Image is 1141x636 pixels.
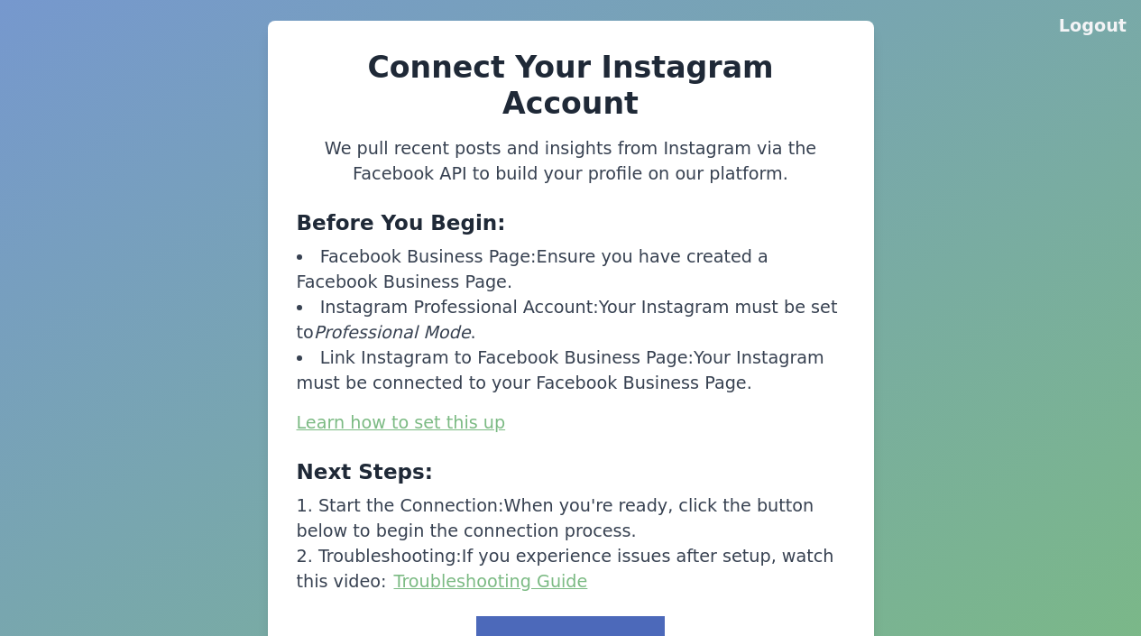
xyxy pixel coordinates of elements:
h2: Connect Your Instagram Account [297,50,845,122]
span: Facebook Business Page: [320,246,537,267]
span: Troubleshooting: [318,546,462,567]
li: Your Instagram must be set to . [297,295,845,346]
h3: Next Steps: [297,457,845,486]
a: Learn how to set this up [297,412,506,433]
li: Ensure you have created a Facebook Business Page. [297,244,845,295]
li: If you experience issues after setup, watch this video: [297,544,845,595]
span: Link Instagram to Facebook Business Page: [320,347,694,368]
span: Instagram Professional Account: [320,297,599,318]
span: Start the Connection: [318,495,504,516]
span: Professional Mode [314,322,471,343]
a: Troubleshooting Guide [394,571,588,592]
button: Logout [1059,14,1127,39]
li: Your Instagram must be connected to your Facebook Business Page. [297,346,845,396]
p: We pull recent posts and insights from Instagram via the Facebook API to build your profile on ou... [297,136,845,187]
h3: Before You Begin: [297,208,845,237]
li: When you're ready, click the button below to begin the connection process. [297,493,845,544]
